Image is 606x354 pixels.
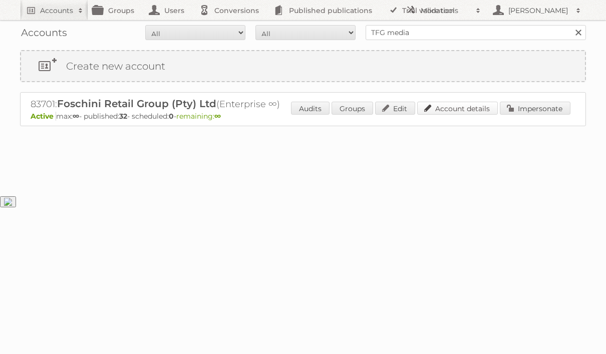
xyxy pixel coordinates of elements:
p: max: - published: - scheduled: - [31,112,575,121]
h2: More tools [421,6,471,16]
a: Groups [332,102,373,115]
h2: Accounts [40,6,73,16]
a: Impersonate [500,102,570,115]
strong: ∞ [73,112,79,121]
h2: [PERSON_NAME] [506,6,571,16]
span: Foschini Retail Group (Pty) Ltd [57,98,216,110]
h2: 83701: (Enterprise ∞) [31,98,381,111]
strong: 32 [119,112,127,121]
a: Edit [375,102,415,115]
a: Account details [417,102,498,115]
strong: 0 [169,112,174,121]
a: Audits [291,102,330,115]
strong: ∞ [214,112,221,121]
a: Create new account [21,51,585,81]
span: remaining: [176,112,221,121]
span: Active [31,112,56,121]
